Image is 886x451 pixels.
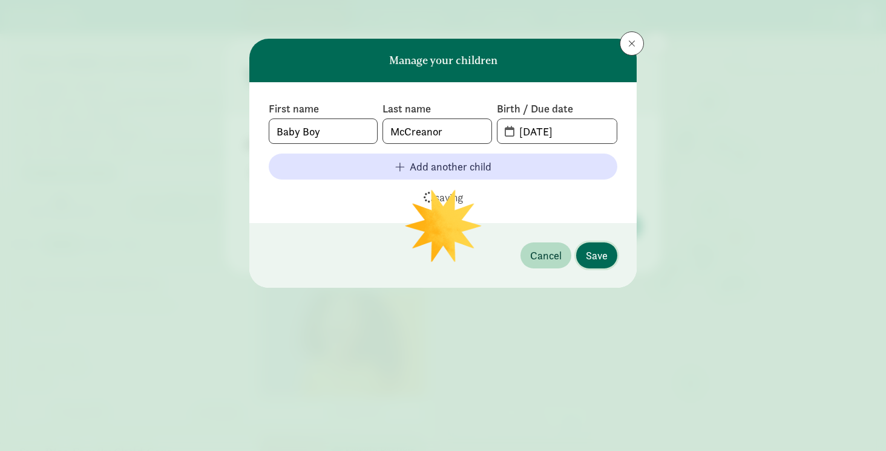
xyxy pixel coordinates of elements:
span: Add another child [410,158,491,175]
label: First name [269,102,378,116]
label: Birth / Due date [497,102,617,116]
button: Cancel [520,242,571,268]
span: Cancel [530,247,562,264]
div: saving [424,189,463,204]
button: Add another child [269,154,617,180]
input: MM-DD-YYYY [512,119,617,143]
button: Save [576,242,617,268]
span: Save [586,247,608,264]
h6: Manage your children [389,54,497,67]
label: Last name [382,102,491,116]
